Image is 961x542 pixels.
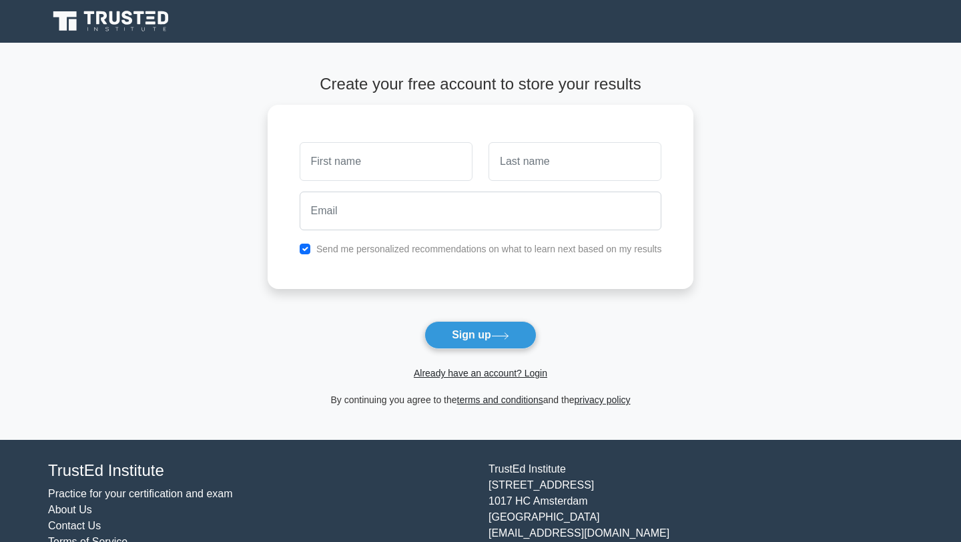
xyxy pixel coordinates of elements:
input: Email [300,192,662,230]
a: Practice for your certification and exam [48,488,233,499]
h4: TrustEd Institute [48,461,472,481]
div: By continuing you agree to the and the [260,392,702,408]
a: terms and conditions [457,394,543,405]
input: First name [300,142,472,181]
a: Contact Us [48,520,101,531]
label: Send me personalized recommendations on what to learn next based on my results [316,244,662,254]
a: Already have an account? Login [414,368,547,378]
input: Last name [489,142,661,181]
a: About Us [48,504,92,515]
button: Sign up [424,321,537,349]
h4: Create your free account to store your results [268,75,694,94]
a: privacy policy [575,394,631,405]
